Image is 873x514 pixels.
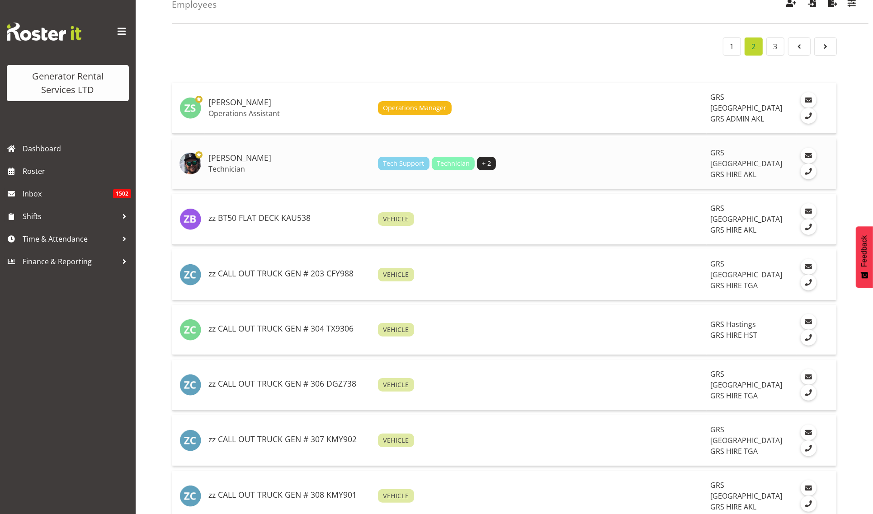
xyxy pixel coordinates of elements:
p: Operations Assistant [208,109,371,118]
span: Operations Manager [383,103,447,113]
a: Email Employee [801,92,816,108]
img: zz-call-out-truck-gen-308-kmy901202.jpg [179,485,201,507]
span: 1502 [113,189,131,198]
img: zz-call-out-truck-gen-307-kmy9021480.jpg [179,430,201,451]
h5: zz CALL OUT TRUCK GEN # 306 DGZ738 [208,379,371,388]
span: Feedback [860,235,868,267]
span: VEHICLE [383,435,409,445]
h5: zz BT50 FLAT DECK KAU538 [208,214,371,223]
span: Dashboard [23,142,131,155]
span: + 2 [482,159,491,168]
span: Time & Attendance [23,232,118,246]
span: GRS HIRE TGA [710,446,758,456]
img: zak-c4-tapling8d06a56ee3cf7edc30ba33f1efe9ca8c.png [179,153,201,174]
a: Call Employee [801,440,816,456]
h5: zz CALL OUT TRUCK GEN # 308 KMY901 [208,491,371,500]
span: GRS HIRE TGA [710,280,758,290]
a: Page 1. [788,37,811,56]
span: Roster [23,164,131,178]
a: Email Employee [801,203,816,219]
span: GRS HIRE AKL [710,502,756,512]
a: Call Employee [801,496,816,512]
span: Finance & Reporting [23,255,118,268]
span: GRS ADMIN AKL [710,114,764,124]
a: Call Employee [801,275,816,290]
a: Email Employee [801,148,816,164]
span: GRS HIRE AKL [710,225,756,235]
a: Call Employee [801,219,816,235]
span: Shifts [23,210,118,223]
span: GRS Hastings [710,319,756,329]
h5: zz CALL OUT TRUCK GEN # 304 TX9306 [208,324,371,333]
a: Email Employee [801,314,816,330]
img: zz-call-out-truck-gen-203-cfy988203.jpg [179,264,201,285]
a: Call Employee [801,164,816,179]
a: Call Employee [801,385,816,401]
img: Rosterit website logo [7,23,81,41]
a: Email Employee [801,369,816,385]
span: GRS [GEOGRAPHIC_DATA] [710,92,782,113]
span: Technician [437,159,470,168]
img: zach-satiu198.jpg [179,97,201,119]
a: Email Employee [801,259,816,275]
button: Feedback - Show survey [856,226,873,288]
a: Page 3. [766,37,784,56]
h5: [PERSON_NAME] [208,98,371,107]
a: Call Employee [801,330,816,346]
span: Inbox [23,187,113,201]
a: Page 1. [723,37,741,56]
span: GRS [GEOGRAPHIC_DATA] [710,369,782,390]
span: GRS HIRE AKL [710,169,756,179]
span: GRS [GEOGRAPHIC_DATA] [710,480,782,501]
img: zz-call-out-truck-gen-304-tx93061505.jpg [179,319,201,341]
span: GRS [GEOGRAPHIC_DATA] [710,203,782,224]
img: zz-bt50-flat-deck-kdb324200.jpg [179,208,201,230]
p: Technician [208,164,371,173]
span: VEHICLE [383,214,409,224]
a: Email Employee [801,480,816,496]
h5: zz CALL OUT TRUCK GEN # 203 CFY988 [208,269,371,278]
span: VEHICLE [383,325,409,335]
a: Email Employee [801,425,816,440]
a: Page 3. [814,37,837,56]
h5: zz CALL OUT TRUCK GEN # 307 KMY902 [208,435,371,444]
span: GRS HIRE TGA [710,391,758,401]
span: GRS [GEOGRAPHIC_DATA] [710,425,782,445]
span: GRS [GEOGRAPHIC_DATA] [710,259,782,280]
div: Generator Rental Services LTD [16,70,120,97]
span: VEHICLE [383,491,409,501]
a: Call Employee [801,108,816,124]
span: Tech Support [383,159,425,168]
span: GRS [GEOGRAPHIC_DATA] [710,148,782,168]
h5: [PERSON_NAME] [208,154,371,163]
img: zz-call-out-truck-gen-306-dgz7381481.jpg [179,374,201,396]
span: VEHICLE [383,380,409,390]
span: GRS HIRE HST [710,330,757,340]
span: VEHICLE [383,270,409,280]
